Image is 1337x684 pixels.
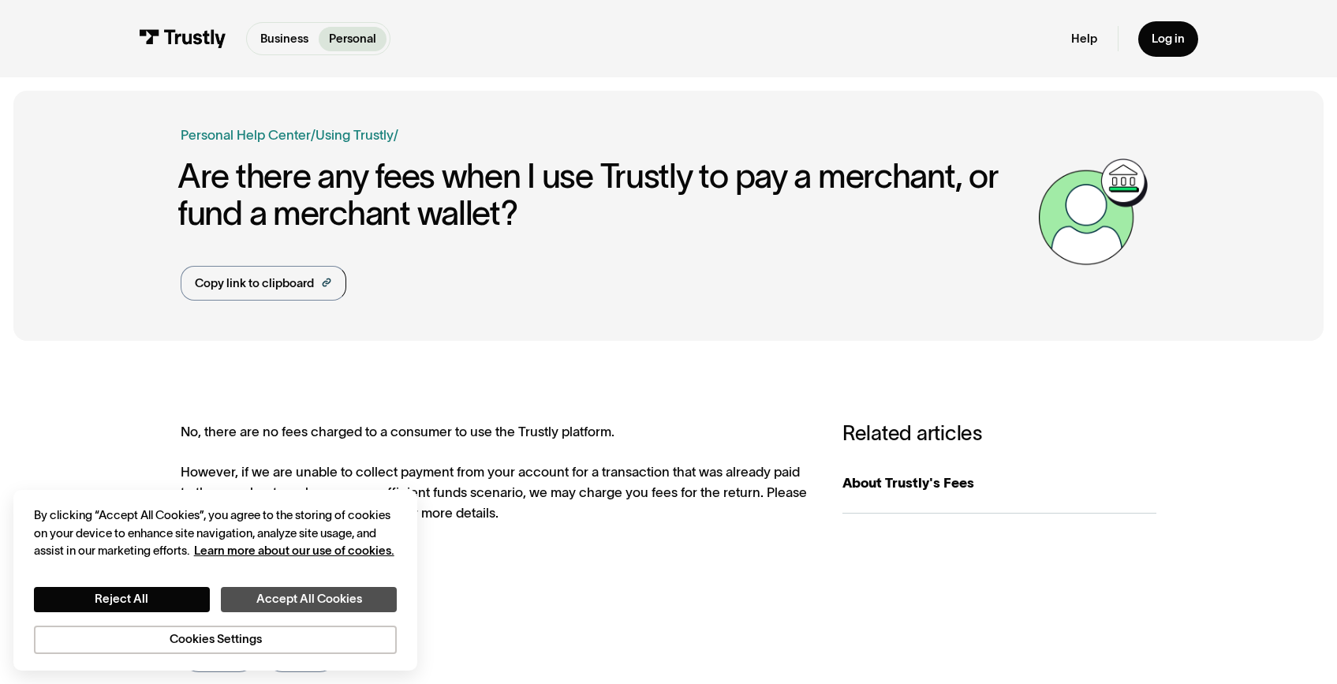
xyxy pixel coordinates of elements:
a: Personal Help Center [181,125,311,145]
h1: Are there any fees when I use Trustly to pay a merchant, or fund a merchant wallet? [177,158,1030,232]
a: Log in [1138,21,1198,57]
a: Help [1071,31,1097,46]
div: No, there are no fees charged to a consumer to use the Trustly platform. However, if we are unabl... [181,421,809,522]
div: / [311,125,316,145]
a: Copy link to clipboard [181,266,346,301]
p: Business [260,30,308,47]
a: About Trustly's Fees [842,452,1156,514]
button: Reject All [34,587,210,612]
div: / [394,125,398,145]
button: Accept All Cookies [221,587,397,612]
h3: Related articles [842,421,1156,446]
div: Privacy [34,506,398,653]
div: By clicking “Accept All Cookies”, you agree to the storing of cookies on your device to enhance s... [34,506,398,559]
a: Business [250,27,319,51]
div: Log in [1152,31,1185,46]
a: Using Trustly [316,127,394,142]
img: Trustly Logo [139,29,226,47]
button: Cookies Settings [34,626,398,654]
div: About Trustly's Fees [842,473,1156,493]
a: More information about your privacy, opens in a new tab [194,544,394,557]
p: Personal [329,30,376,47]
a: Personal [319,27,387,51]
div: Copy link to clipboard [195,275,314,292]
div: Was this article helpful? [181,610,773,630]
div: Cookie banner [13,490,417,671]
